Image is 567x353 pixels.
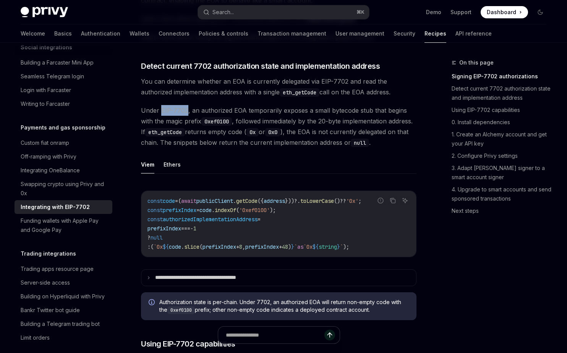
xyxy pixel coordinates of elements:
[147,234,151,241] span: ?
[159,298,409,314] span: Authorization state is per-chain. Under 7702, an authorized EOA will return non-empty code with t...
[21,72,84,81] div: Seamless Telegram login
[452,150,552,162] a: 2. Configure Privy settings
[147,207,163,214] span: const
[21,216,108,235] div: Funding wallets with Apple Pay and Google Pay
[282,243,288,250] span: 48
[15,70,112,83] a: Seamless Telegram login
[481,6,528,18] a: Dashboard
[212,207,215,214] span: .
[264,198,285,204] span: address
[288,243,291,250] span: )
[149,299,156,307] svg: Info
[169,243,181,250] span: code
[424,24,446,43] a: Recipes
[199,243,202,250] span: (
[178,198,181,204] span: (
[15,164,112,177] a: Integrating OneBalance
[21,58,94,67] div: Building a Farcaster Mini App
[198,5,369,19] button: Search...⌘K
[15,262,112,276] a: Trading apps resource page
[452,128,552,150] a: 1. Create an Alchemy account and get your API key
[452,83,552,104] a: Detect current 7702 authorization state and implementation address
[184,243,199,250] span: slice
[303,243,313,250] span: `0x
[21,319,100,329] div: Building a Telegram trading bot
[452,116,552,128] a: 0. Install dependencies
[279,243,282,250] span: +
[181,225,190,232] span: ===
[400,196,410,206] button: Ask AI
[15,290,112,303] a: Building on Hyperliquid with Privy
[141,105,416,148] span: Under EIP-7702, an authorized EOA temporarily exposes a small bytecode stub that begins with the ...
[452,183,552,205] a: 4. Upgrade to smart accounts and send sponsored transactions
[459,58,494,67] span: On this page
[151,243,154,250] span: (
[154,243,163,250] span: `0x
[21,249,76,258] h5: Trading integrations
[15,303,112,317] a: Bankr Twitter bot guide
[258,198,264,204] span: ({
[487,8,516,16] span: Dashboard
[343,243,349,250] span: );
[21,202,90,212] div: Integrating with EIP-7702
[181,243,184,250] span: .
[21,180,108,198] div: Swapping crypto using Privy and 0x
[337,243,340,250] span: }
[15,97,112,111] a: Writing to Farcaster
[335,24,384,43] a: User management
[15,177,112,200] a: Swapping crypto using Privy and 0x
[21,292,105,301] div: Building on Hyperliquid with Privy
[236,198,258,204] span: getCode
[159,24,190,43] a: Connectors
[163,207,196,214] span: prefixIndex
[291,243,294,250] span: }
[21,24,45,43] a: Welcome
[452,162,552,183] a: 3. Adapt [PERSON_NAME] signer to a smart account signer
[313,243,319,250] span: ${
[265,128,280,136] code: 0x0
[202,243,236,250] span: prefixIndex
[21,264,94,274] div: Trading apps resource page
[145,128,185,136] code: eth_getCode
[297,243,303,250] span: as
[21,306,80,315] div: Bankr Twitter bot guide
[15,83,112,97] a: Login with Farcaster
[167,306,195,314] code: 0xef0100
[201,117,232,126] code: 0xef0100
[164,155,181,173] button: Ethers
[212,8,234,17] div: Search...
[15,276,112,290] a: Server-side access
[294,243,297,250] span: `
[21,99,70,108] div: Writing to Farcaster
[81,24,120,43] a: Authentication
[300,198,334,204] span: toLowerCase
[233,198,236,204] span: .
[351,139,369,147] code: null
[346,198,358,204] span: '0x'
[455,24,492,43] a: API reference
[175,198,178,204] span: =
[236,243,239,250] span: +
[15,150,112,164] a: Off-ramping with Privy
[15,317,112,331] a: Building a Telegram trading bot
[54,24,72,43] a: Basics
[376,196,386,206] button: Report incorrect code
[21,278,70,287] div: Server-side access
[21,138,69,147] div: Custom fiat onramp
[147,225,181,232] span: prefixIndex
[21,152,76,161] div: Off-ramping with Privy
[196,207,199,214] span: =
[147,243,151,250] span: :
[21,333,50,342] div: Limit orders
[141,61,380,71] span: Detect current 7702 authorization state and implementation address
[236,207,239,214] span: (
[141,76,416,97] span: You can determine whether an EOA is currently delegated via EIP-7702 and read the authorized impl...
[15,214,112,237] a: Funding wallets with Apple Pay and Google Pay
[21,166,80,175] div: Integrating OneBalance
[285,198,300,204] span: }))?.
[358,198,361,204] span: ;
[340,243,343,250] span: `
[163,243,169,250] span: ${
[147,216,163,223] span: const
[452,70,552,83] a: Signing EIP-7702 authorizations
